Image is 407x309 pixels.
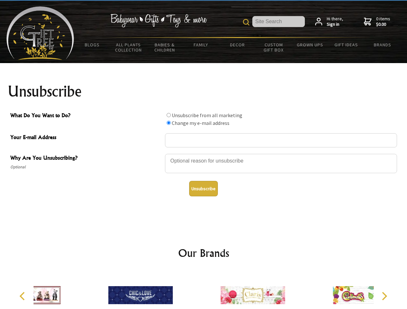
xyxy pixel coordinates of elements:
input: Your E-mail Address [165,133,397,147]
input: Site Search [252,16,305,27]
h1: Unsubscribe [8,84,400,99]
span: Optional [10,163,162,171]
a: Hi there,Sign in [315,16,343,27]
span: 0 items [376,16,390,27]
a: Gift Ideas [328,38,364,51]
a: Family [183,38,219,51]
strong: Sign in [327,22,343,27]
a: BLOGS [74,38,111,51]
span: Your E-mail Address [10,133,162,143]
img: Babywear - Gifts - Toys & more [110,14,207,27]
a: Babies & Children [147,38,183,57]
a: 0 items$0.00 [364,16,390,27]
a: Grown Ups [292,38,328,51]
label: Change my e-mail address [172,120,229,126]
h2: Our Brands [13,245,394,261]
a: Custom Gift Box [256,38,292,57]
button: Next [377,289,391,303]
input: What Do You Want to Do? [167,121,171,125]
img: Babyware - Gifts - Toys and more... [6,6,74,60]
span: Why Are You Unsubscribing? [10,154,162,163]
a: All Plants Collection [111,38,147,57]
a: Brands [364,38,401,51]
textarea: Why Are You Unsubscribing? [165,154,397,173]
input: What Do You Want to Do? [167,113,171,117]
a: Decor [219,38,256,51]
label: Unsubscribe from all marketing [172,112,242,118]
img: product search [243,19,249,25]
button: Previous [16,289,30,303]
span: What Do You Want to Do? [10,111,162,121]
button: Unsubscribe [189,181,218,196]
strong: $0.00 [376,22,390,27]
span: Hi there, [327,16,343,27]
